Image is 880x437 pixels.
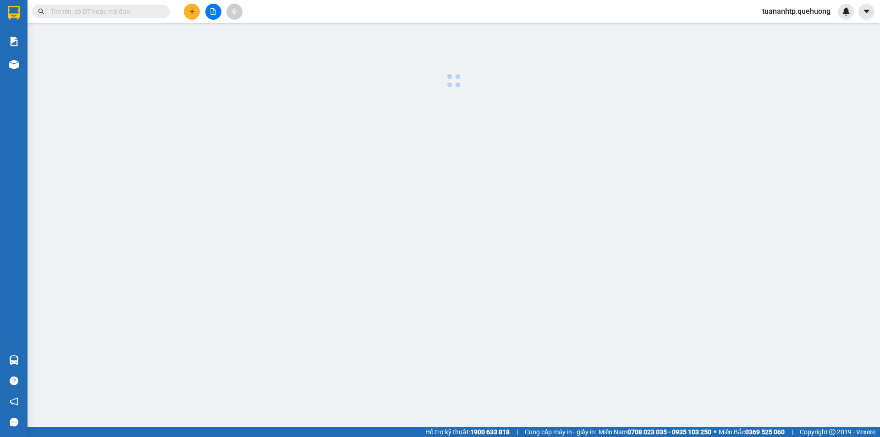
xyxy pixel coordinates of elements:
[599,427,711,437] span: Miền Nam
[425,427,510,437] span: Hỗ trợ kỹ thuật:
[184,4,200,20] button: plus
[829,429,836,435] span: copyright
[210,8,216,15] span: file-add
[627,428,711,436] strong: 0708 023 035 - 0935 103 250
[38,8,44,15] span: search
[10,376,18,385] span: question-circle
[842,7,850,16] img: icon-new-feature
[8,6,20,20] img: logo-vxr
[231,8,237,15] span: aim
[10,397,18,406] span: notification
[226,4,242,20] button: aim
[205,4,221,20] button: file-add
[50,6,159,17] input: Tìm tên, số ĐT hoặc mã đơn
[189,8,195,15] span: plus
[858,4,874,20] button: caret-down
[714,430,716,434] span: ⚪️
[525,427,596,437] span: Cung cấp máy in - giấy in:
[9,355,19,365] img: warehouse-icon
[517,427,518,437] span: |
[755,6,838,17] span: tuananhtp.quehuong
[9,60,19,69] img: warehouse-icon
[719,427,785,437] span: Miền Bắc
[863,7,871,16] span: caret-down
[470,428,510,436] strong: 1900 633 818
[792,427,793,437] span: |
[10,418,18,426] span: message
[745,428,785,436] strong: 0369 525 060
[9,37,19,46] img: solution-icon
